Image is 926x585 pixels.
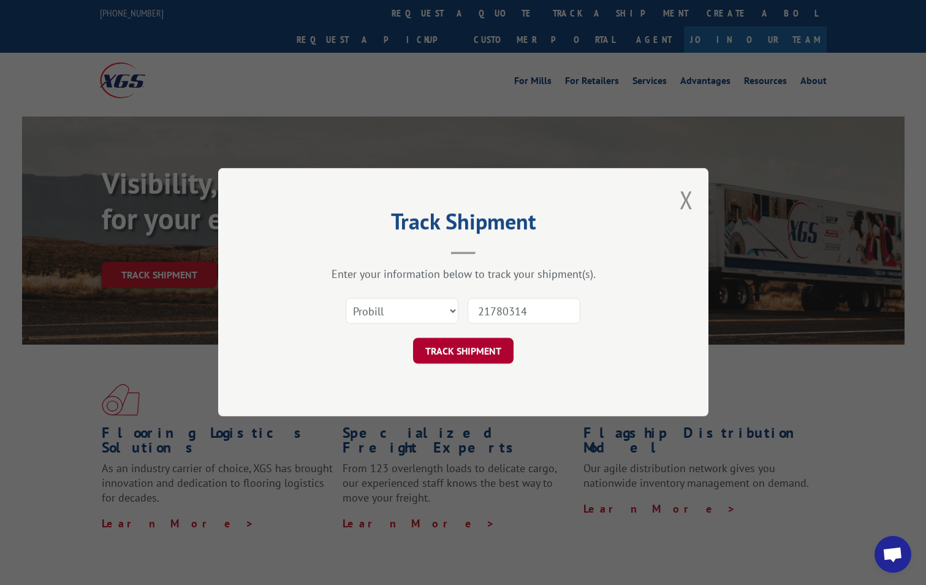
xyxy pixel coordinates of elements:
[279,267,647,281] div: Enter your information below to track your shipment(s).
[875,536,911,573] div: Open chat
[279,213,647,236] h2: Track Shipment
[468,299,580,324] input: Number(s)
[680,183,693,216] button: Close modal
[413,338,514,364] button: TRACK SHIPMENT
